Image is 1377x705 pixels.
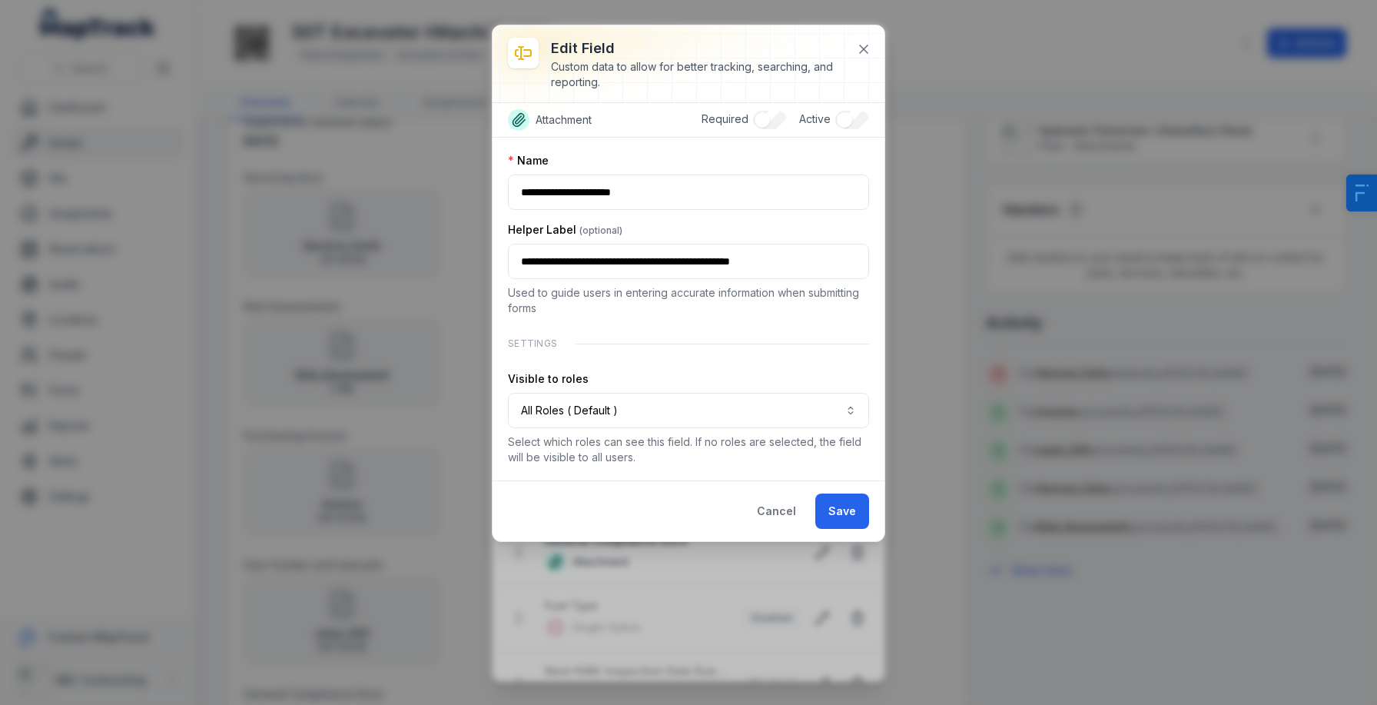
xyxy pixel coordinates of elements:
[536,112,592,128] span: Attachment
[508,222,622,238] label: Helper Label
[508,328,869,359] div: Settings
[508,175,869,210] input: :r1r:-form-item-label
[508,434,869,465] p: Select which roles can see this field. If no roles are selected, the field will be visible to all...
[508,371,589,387] label: Visible to roles
[508,285,869,316] p: Used to guide users in entering accurate information when submitting forms
[508,244,869,279] input: :r1s:-form-item-label
[508,153,549,168] label: Name
[799,112,831,125] span: Active
[551,59,844,90] div: Custom data to allow for better tracking, searching, and reporting.
[744,494,809,529] button: Cancel
[508,393,869,428] button: All Roles ( Default )
[551,38,844,59] h3: Edit field
[815,494,869,529] button: Save
[702,112,748,125] span: Required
